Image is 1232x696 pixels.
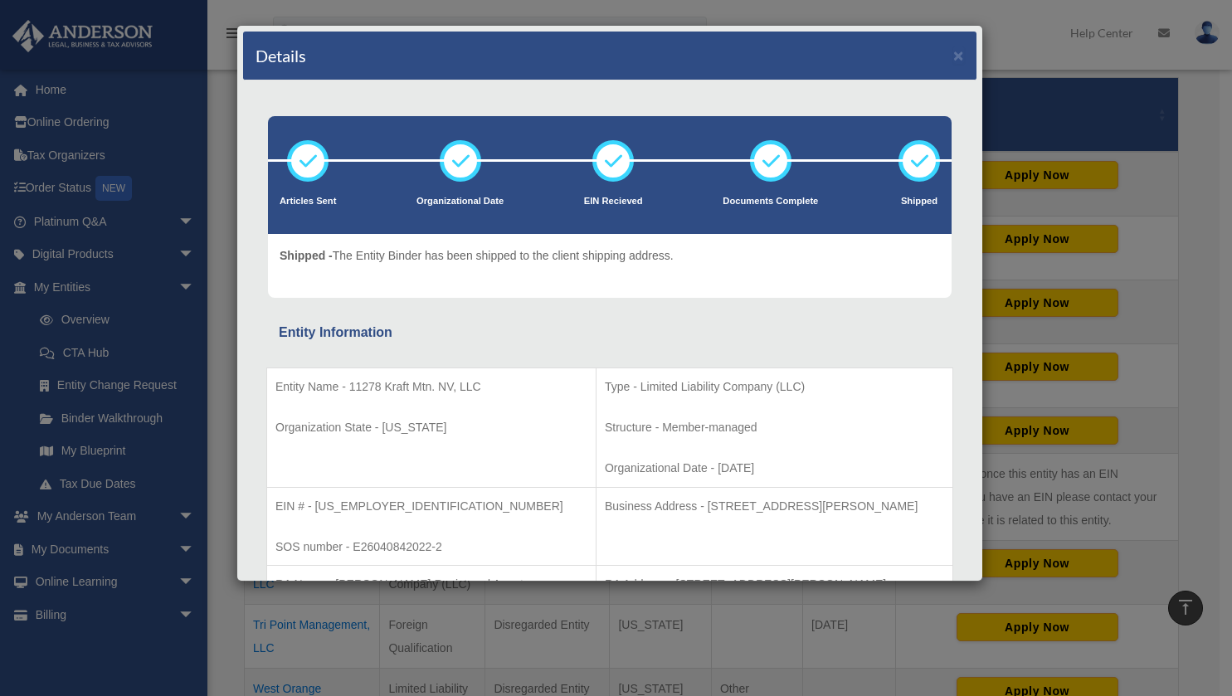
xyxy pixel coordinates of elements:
p: Shipped [898,193,940,210]
p: Organizational Date - [DATE] [605,458,944,479]
p: The Entity Binder has been shipped to the client shipping address. [280,246,674,266]
p: EIN Recieved [584,193,643,210]
span: Shipped - [280,249,333,262]
button: × [953,46,964,64]
p: Structure - Member-managed [605,417,944,438]
p: Documents Complete [723,193,818,210]
p: Entity Name - 11278 Kraft Mtn. NV, LLC [275,377,587,397]
p: RA Name - [PERSON_NAME] Registered Agents [275,574,587,595]
p: RA Address - [STREET_ADDRESS][PERSON_NAME] [605,574,944,595]
h4: Details [256,44,306,67]
p: Type - Limited Liability Company (LLC) [605,377,944,397]
p: Business Address - [STREET_ADDRESS][PERSON_NAME] [605,496,944,517]
p: Articles Sent [280,193,336,210]
p: EIN # - [US_EMPLOYER_IDENTIFICATION_NUMBER] [275,496,587,517]
div: Entity Information [279,321,941,344]
p: SOS number - E26040842022-2 [275,537,587,557]
p: Organizational Date [416,193,504,210]
p: Organization State - [US_STATE] [275,417,587,438]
